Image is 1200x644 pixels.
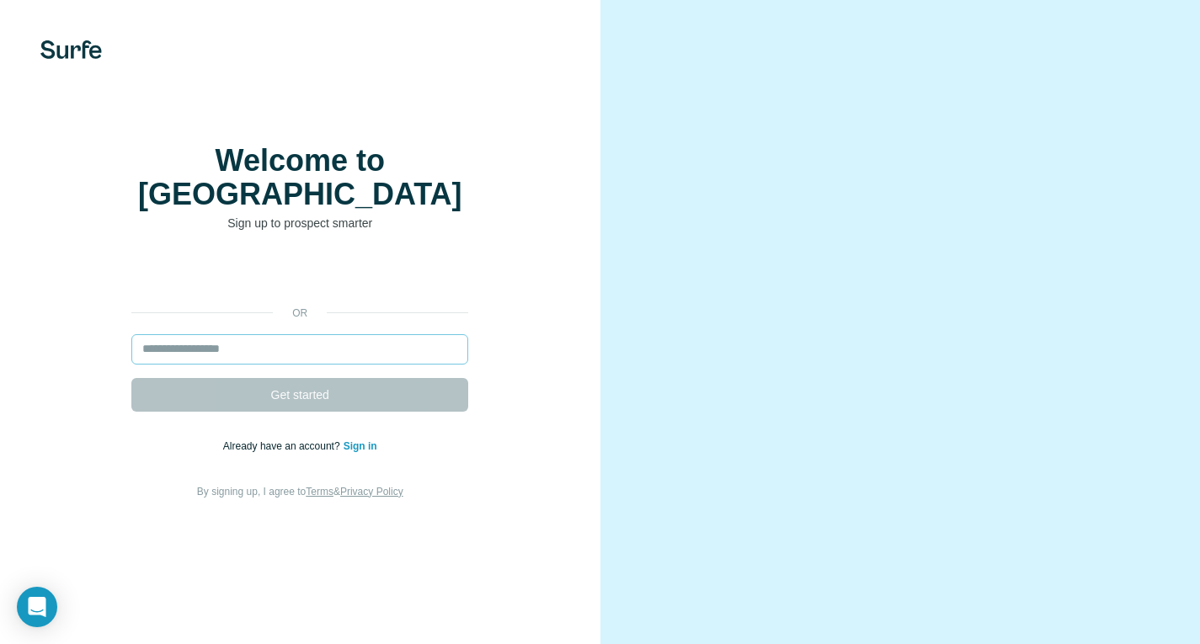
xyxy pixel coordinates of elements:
[197,486,403,498] span: By signing up, I agree to &
[131,215,468,232] p: Sign up to prospect smarter
[273,306,327,321] p: or
[123,257,477,294] iframe: Sign in with Google Button
[131,144,468,211] h1: Welcome to [GEOGRAPHIC_DATA]
[40,40,102,59] img: Surfe's logo
[17,587,57,627] div: Open Intercom Messenger
[344,440,377,452] a: Sign in
[223,440,344,452] span: Already have an account?
[340,486,403,498] a: Privacy Policy
[306,486,333,498] a: Terms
